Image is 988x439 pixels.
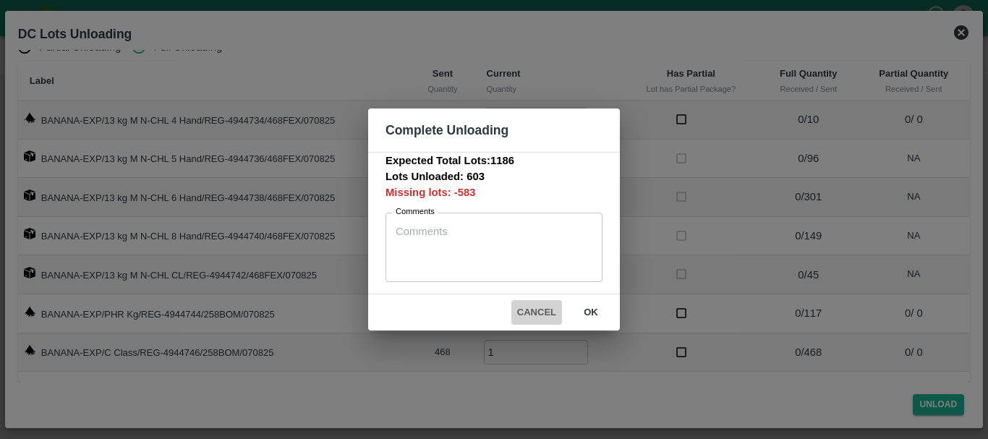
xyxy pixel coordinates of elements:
b: Expected Total Lots: 1186 [386,155,514,166]
b: Complete Unloading [386,123,508,137]
button: Cancel [511,300,562,325]
b: Lots Unloaded: 603 [386,171,485,182]
b: Missing lots: -583 [386,187,476,198]
label: Comments [396,206,435,218]
button: ok [568,300,614,325]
